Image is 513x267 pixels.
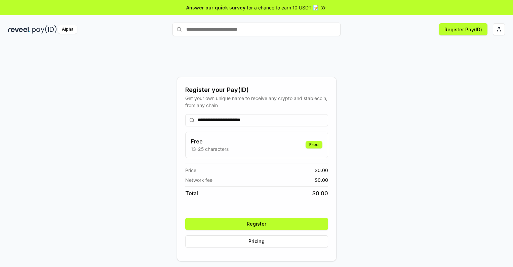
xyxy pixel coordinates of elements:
[185,218,328,230] button: Register
[315,167,328,174] span: $ 0.00
[439,23,487,35] button: Register Pay(ID)
[58,25,77,34] div: Alpha
[315,176,328,183] span: $ 0.00
[247,4,319,11] span: for a chance to earn 10 USDT 📝
[185,189,198,197] span: Total
[185,85,328,95] div: Register your Pay(ID)
[8,25,31,34] img: reveel_dark
[185,95,328,109] div: Get your own unique name to receive any crypto and stablecoin, from any chain
[185,176,212,183] span: Network fee
[191,137,229,145] h3: Free
[306,141,322,148] div: Free
[185,235,328,247] button: Pricing
[32,25,57,34] img: pay_id
[312,189,328,197] span: $ 0.00
[186,4,245,11] span: Answer our quick survey
[185,167,196,174] span: Price
[191,145,229,153] p: 13-25 characters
